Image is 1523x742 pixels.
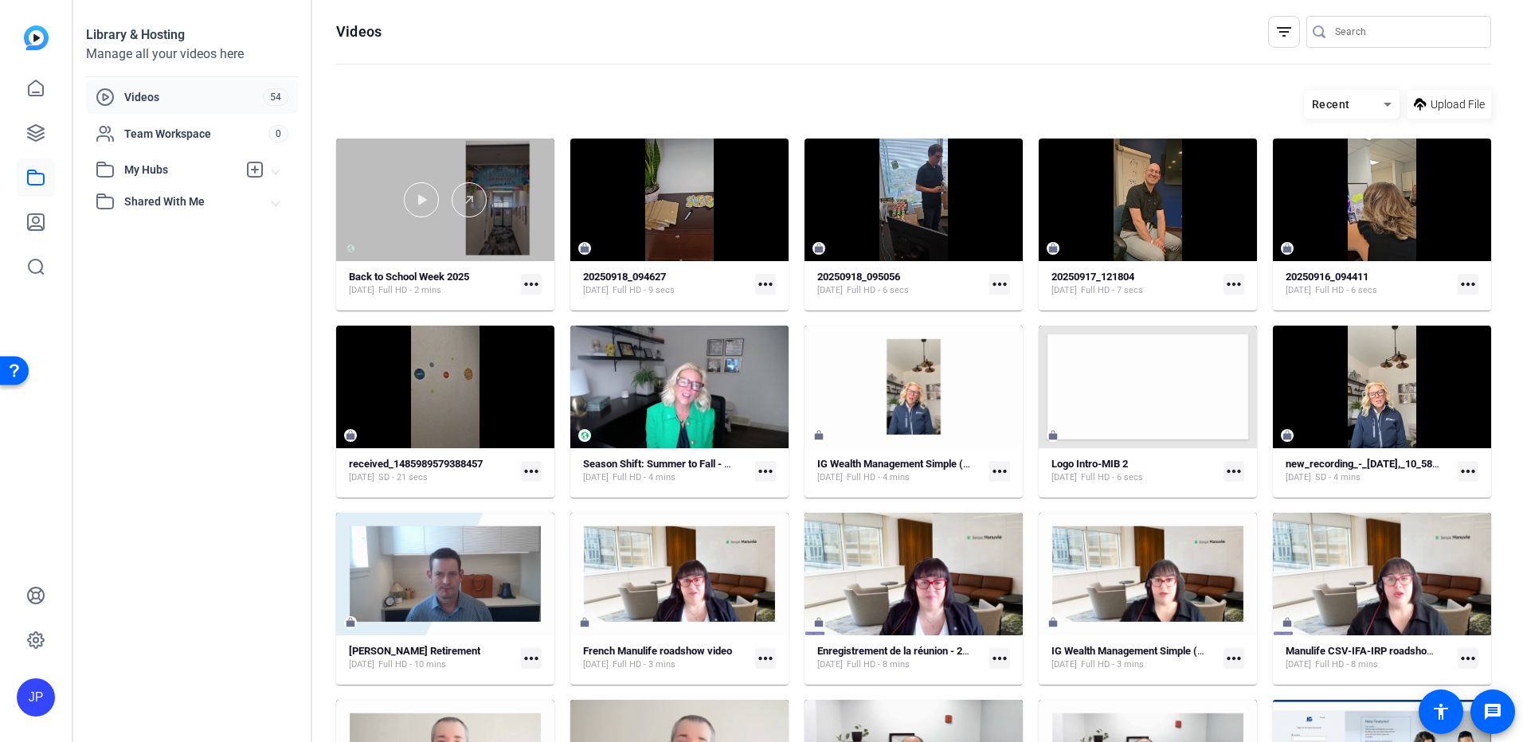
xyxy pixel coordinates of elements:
span: 54 [263,88,288,106]
div: Library & Hosting [86,25,298,45]
span: [DATE] [1286,471,1311,484]
mat-icon: more_horiz [521,648,542,669]
a: received_1485989579388457[DATE]SD - 21 secs [349,458,515,484]
span: [DATE] [817,471,843,484]
a: [PERSON_NAME] Retirement[DATE]Full HD - 10 mins [349,645,515,671]
mat-icon: more_horiz [1223,461,1244,482]
mat-icon: more_horiz [1458,648,1478,669]
span: [DATE] [1051,658,1077,671]
span: Full HD - 3 mins [613,658,675,671]
span: [DATE] [349,658,374,671]
a: 20250918_094627[DATE]Full HD - 9 secs [583,271,749,297]
mat-icon: more_horiz [989,274,1010,295]
input: Search [1335,22,1478,41]
h1: Videos [336,22,382,41]
span: Upload File [1431,96,1485,113]
a: Back to School Week 2025[DATE]Full HD - 2 mins [349,271,515,297]
span: Full HD - 6 secs [1081,471,1143,484]
mat-icon: more_horiz [521,461,542,482]
div: Manage all your videos here [86,45,298,64]
a: IG Wealth Management Simple (46516)[DATE]Full HD - 3 mins [1051,645,1217,671]
strong: received_1485989579388457 [349,458,483,470]
span: Team Workspace [124,126,268,142]
span: 0 [268,125,288,143]
strong: Back to School Week 2025 [349,271,469,283]
span: [DATE] [1286,658,1311,671]
a: 20250917_121804[DATE]Full HD - 7 secs [1051,271,1217,297]
span: Full HD - 6 secs [847,284,909,297]
mat-icon: filter_list [1274,22,1294,41]
a: Season Shift: Summer to Fall - A Note from [PERSON_NAME][DATE]Full HD - 4 mins [583,458,749,484]
strong: new_recording_-_[DATE],_10_58 am (540p) [1286,458,1481,470]
span: Full HD - 8 mins [1315,658,1378,671]
div: JP [17,678,55,717]
strong: Season Shift: Summer to Fall - A Note from [PERSON_NAME] [583,458,861,470]
mat-icon: more_horiz [755,648,776,669]
span: Shared With Me [124,193,272,210]
span: [DATE] [583,284,609,297]
span: Full HD - 9 secs [613,284,675,297]
a: IG Wealth Management Simple (49348)[DATE]Full HD - 4 mins [817,458,983,484]
strong: [PERSON_NAME] Retirement [349,645,480,657]
a: French Manulife roadshow video[DATE]Full HD - 3 mins [583,645,749,671]
strong: 20250916_094411 [1286,271,1368,283]
span: Full HD - 7 secs [1081,284,1143,297]
span: [DATE] [583,471,609,484]
strong: 20250918_095056 [817,271,900,283]
mat-icon: more_horiz [989,648,1010,669]
span: Full HD - 10 mins [378,658,446,671]
span: SD - 4 mins [1315,471,1361,484]
img: blue-gradient.svg [24,25,49,50]
mat-icon: more_horiz [755,274,776,295]
mat-icon: more_horiz [1458,461,1478,482]
span: My Hubs [124,162,237,178]
mat-icon: more_horiz [1223,648,1244,669]
mat-icon: more_horiz [755,461,776,482]
span: Full HD - 4 mins [613,471,675,484]
mat-icon: message [1483,702,1502,721]
span: [DATE] [817,658,843,671]
span: [DATE] [1051,471,1077,484]
span: [DATE] [349,471,374,484]
mat-icon: more_horiz [521,274,542,295]
mat-icon: more_horiz [1458,274,1478,295]
a: Manulife CSV-IFA-IRP roadshow intro - Full Manu video[DATE]Full HD - 8 mins [1286,645,1451,671]
a: 20250918_095056[DATE]Full HD - 6 secs [817,271,983,297]
span: Recent [1312,98,1350,111]
a: Enregistrement de la réunion - 20250401_09024[DATE]Full HD - 8 mins [817,645,983,671]
span: [DATE] [1286,284,1311,297]
span: Full HD - 8 mins [847,658,910,671]
span: SD - 21 secs [378,471,428,484]
span: [DATE] [349,284,374,297]
mat-expansion-panel-header: My Hubs [86,154,298,185]
mat-expansion-panel-header: Shared With Me [86,185,298,217]
span: Full HD - 6 secs [1315,284,1377,297]
strong: Logo Intro-MIB 2 [1051,458,1128,470]
mat-icon: more_horiz [1223,274,1244,295]
strong: 20250917_121804 [1051,271,1134,283]
span: Videos [124,89,263,105]
mat-icon: accessibility [1431,702,1451,721]
a: Logo Intro-MIB 2[DATE]Full HD - 6 secs [1051,458,1217,484]
strong: IG Wealth Management Simple (49348) [817,458,995,470]
strong: 20250918_094627 [583,271,666,283]
mat-icon: more_horiz [989,461,1010,482]
span: Full HD - 4 mins [847,471,910,484]
span: [DATE] [1051,284,1077,297]
span: Full HD - 2 mins [378,284,441,297]
span: Full HD - 3 mins [1081,658,1144,671]
strong: IG Wealth Management Simple (46516) [1051,645,1229,657]
strong: French Manulife roadshow video [583,645,732,657]
button: Upload File [1408,90,1491,119]
strong: Enregistrement de la réunion - 20250401_09024 [817,645,1034,657]
a: 20250916_094411[DATE]Full HD - 6 secs [1286,271,1451,297]
span: [DATE] [817,284,843,297]
a: new_recording_-_[DATE],_10_58 am (540p)[DATE]SD - 4 mins [1286,458,1451,484]
span: [DATE] [583,658,609,671]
